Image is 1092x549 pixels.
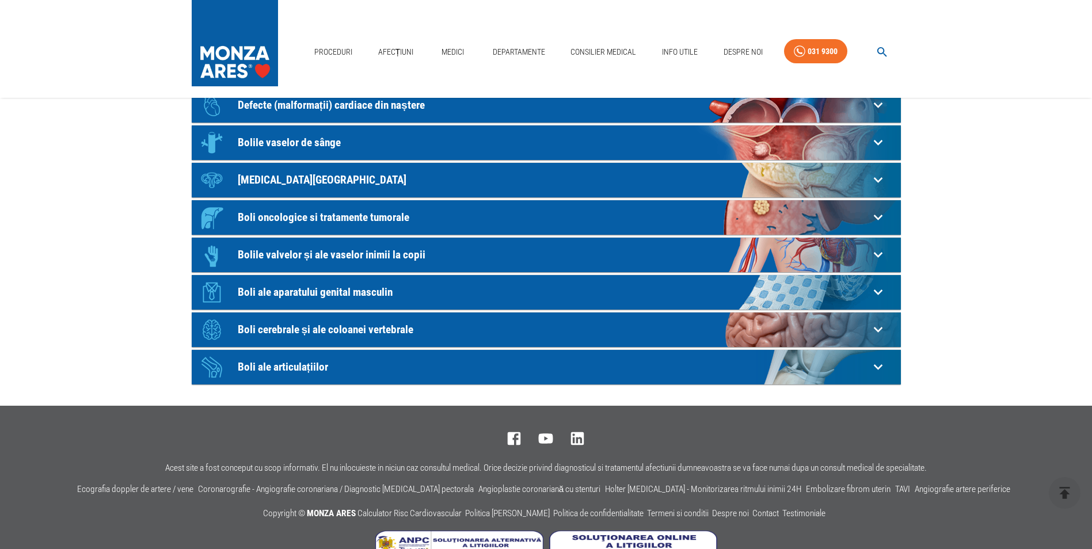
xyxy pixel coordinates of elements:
[357,508,462,518] a: Calculator Risc Cardiovascular
[808,44,838,59] div: 031 9300
[192,238,901,272] div: IconBolile valvelor și ale vaselor inimii la copii
[374,40,418,64] a: Afecțiuni
[310,40,357,64] a: Proceduri
[192,350,901,384] div: IconBoli ale articulațiilor
[77,484,193,494] a: Ecografia doppler de artere / vene
[195,238,229,272] div: Icon
[263,506,829,521] p: Copyright ©
[784,39,847,64] a: 031 9300
[195,275,229,310] div: Icon
[478,484,601,494] a: Angioplastie coronariană cu stenturi
[195,163,229,197] div: Icon
[238,99,869,111] p: Defecte (malformații) cardiace din naștere
[195,88,229,123] div: Icon
[435,40,471,64] a: Medici
[192,200,901,235] div: IconBoli oncologice si tratamente tumorale
[238,323,869,335] p: Boli cerebrale și ale coloanei vertebrale
[782,508,825,518] a: Testimoniale
[895,484,910,494] a: TAVI
[195,350,229,384] div: Icon
[165,463,927,473] p: Acest site a fost conceput cu scop informativ. El nu inlocuieste in niciun caz consultul medical....
[192,312,901,347] div: IconBoli cerebrale și ale coloanei vertebrale
[238,211,869,223] p: Boli oncologice si tratamente tumorale
[915,484,1010,494] a: Angiografie artere periferice
[806,484,891,494] a: Embolizare fibrom uterin
[192,88,901,123] div: IconDefecte (malformații) cardiace din naștere
[238,136,869,148] p: Bolile vaselor de sânge
[238,286,869,298] p: Boli ale aparatului genital masculin
[192,163,901,197] div: Icon[MEDICAL_DATA][GEOGRAPHIC_DATA]
[195,312,229,347] div: Icon
[647,508,709,518] a: Termeni si conditii
[192,275,901,310] div: IconBoli ale aparatului genital masculin
[238,174,869,186] p: [MEDICAL_DATA][GEOGRAPHIC_DATA]
[752,508,779,518] a: Contact
[195,200,229,235] div: Icon
[566,40,641,64] a: Consilier Medical
[605,484,801,494] a: Holter [MEDICAL_DATA] - Monitorizarea ritmului inimii 24H
[238,361,869,373] p: Boli ale articulațiilor
[712,508,749,518] a: Despre noi
[553,508,644,518] a: Politica de confidentialitate
[192,125,901,160] div: IconBolile vaselor de sânge
[657,40,702,64] a: Info Utile
[488,40,550,64] a: Departamente
[465,508,550,518] a: Politica [PERSON_NAME]
[195,125,229,160] div: Icon
[1049,477,1080,509] button: delete
[198,484,474,494] a: Coronarografie - Angiografie coronariana / Diagnostic [MEDICAL_DATA] pectorala
[719,40,767,64] a: Despre Noi
[307,508,356,518] span: MONZA ARES
[238,249,869,261] p: Bolile valvelor și ale vaselor inimii la copii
